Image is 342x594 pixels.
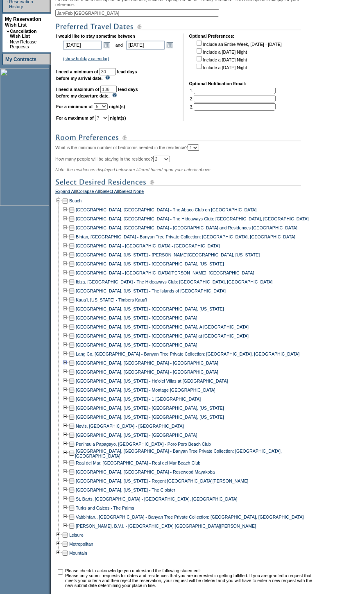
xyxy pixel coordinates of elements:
[10,29,36,39] a: Cancellation Wish List
[76,343,197,348] a: [GEOGRAPHIC_DATA], [US_STATE] - [GEOGRAPHIC_DATA]
[76,424,184,429] a: Nevis, [GEOGRAPHIC_DATA] - [GEOGRAPHIC_DATA]
[55,189,76,197] a: Expand All
[77,189,100,197] a: Collapse All
[76,226,297,231] a: [GEOGRAPHIC_DATA], [GEOGRAPHIC_DATA] - [GEOGRAPHIC_DATA] and Residences [GEOGRAPHIC_DATA]
[190,95,276,102] td: 2.
[56,116,94,120] b: For a maximum of
[76,379,228,384] a: [GEOGRAPHIC_DATA], [US_STATE] - Ho'olei Villas at [GEOGRAPHIC_DATA]
[126,41,165,50] input: Date format: M/D/Y. Shortcut keys: [T] for Today. [UP] or [.] for Next Day. [DOWN] or [,] for Pre...
[69,199,82,204] a: Beach
[76,262,224,267] a: [GEOGRAPHIC_DATA], [US_STATE] - [GEOGRAPHIC_DATA], [US_STATE]
[76,208,257,213] a: [GEOGRAPHIC_DATA], [GEOGRAPHIC_DATA] - The Abaco Club on [GEOGRAPHIC_DATA]
[120,189,144,197] a: Select None
[76,497,238,502] a: St. Barts, [GEOGRAPHIC_DATA] - [GEOGRAPHIC_DATA], [GEOGRAPHIC_DATA]
[5,16,41,28] a: My Reservation Wish List
[63,41,102,50] input: Date format: M/D/Y. Shortcut keys: [T] for Today. [UP] or [.] for Next Day. [DOWN] or [,] for Pre...
[76,506,134,511] a: Turks and Caicos - The Palms
[76,415,224,420] a: [GEOGRAPHIC_DATA], [US_STATE] - [GEOGRAPHIC_DATA], [US_STATE]
[76,316,197,321] a: [GEOGRAPHIC_DATA], [US_STATE] - [GEOGRAPHIC_DATA]
[55,133,301,143] img: subTtlRoomPreferences.gif
[76,370,218,375] a: [GEOGRAPHIC_DATA], [GEOGRAPHIC_DATA] - [GEOGRAPHIC_DATA]
[76,307,224,312] a: [GEOGRAPHIC_DATA], [US_STATE] - [GEOGRAPHIC_DATA], [US_STATE]
[56,69,98,74] b: I need a minimum of
[76,406,224,411] a: [GEOGRAPHIC_DATA], [US_STATE] - [GEOGRAPHIC_DATA], [US_STATE]
[195,39,282,75] td: Include an Entire Week, [DATE] - [DATE] Include a [DATE] Night Include a [DATE] Night Include a [...
[76,479,249,484] a: [GEOGRAPHIC_DATA], [US_STATE] - Regent [GEOGRAPHIC_DATA][PERSON_NAME]
[5,57,36,62] a: My Contracts
[76,298,147,303] a: Kaua'i, [US_STATE] - Timbers Kaua'i
[69,551,87,556] a: Mountain
[76,488,175,493] a: [GEOGRAPHIC_DATA], [US_STATE] - The Cloister
[76,244,220,249] a: [GEOGRAPHIC_DATA] - [GEOGRAPHIC_DATA] - [GEOGRAPHIC_DATA]
[105,75,110,80] img: questionMark_lightBlue.gif
[190,87,276,94] td: 1.
[56,87,138,98] b: lead days before my departure date.
[55,189,315,197] div: | | |
[76,280,273,285] a: Ibiza, [GEOGRAPHIC_DATA] - The Hideaways Club: [GEOGRAPHIC_DATA], [GEOGRAPHIC_DATA]
[76,271,254,276] a: [GEOGRAPHIC_DATA] - [GEOGRAPHIC_DATA][PERSON_NAME], [GEOGRAPHIC_DATA]
[76,334,249,339] a: [GEOGRAPHIC_DATA], [US_STATE] - [GEOGRAPHIC_DATA] at [GEOGRAPHIC_DATA]
[109,104,125,109] b: night(s)
[56,87,99,92] b: I need a maximum of
[76,217,309,222] a: [GEOGRAPHIC_DATA], [GEOGRAPHIC_DATA] - The Hideaways Club: [GEOGRAPHIC_DATA], [GEOGRAPHIC_DATA]
[76,442,211,447] a: Peninsula Papagayo, [GEOGRAPHIC_DATA] - Poro Poro Beach Club
[69,542,93,547] a: Metropolitan
[76,397,201,402] a: [GEOGRAPHIC_DATA], [US_STATE] - 1 [GEOGRAPHIC_DATA]
[114,39,124,51] td: and
[7,29,9,34] b: »
[189,34,235,39] b: Optional Preferences:
[7,39,9,49] td: ·
[76,325,249,330] a: [GEOGRAPHIC_DATA], [US_STATE] - [GEOGRAPHIC_DATA], A [GEOGRAPHIC_DATA]
[76,361,218,366] a: [GEOGRAPHIC_DATA], [GEOGRAPHIC_DATA] - [GEOGRAPHIC_DATA]
[63,56,109,61] a: (show holiday calendar)
[75,449,282,459] a: [GEOGRAPHIC_DATA], [GEOGRAPHIC_DATA] - Banyan Tree Private Collection: [GEOGRAPHIC_DATA], [GEOGRA...
[165,41,174,50] a: Open the calendar popup.
[56,104,93,109] b: For a minimum of
[76,235,296,240] a: Bintan, [GEOGRAPHIC_DATA] - Banyan Tree Private Collection: [GEOGRAPHIC_DATA], [GEOGRAPHIC_DATA]
[76,515,304,520] a: Vabbinfaru, [GEOGRAPHIC_DATA] - Banyan Tree Private Collection: [GEOGRAPHIC_DATA], [GEOGRAPHIC_DATA]
[189,81,247,86] b: Optional Notification Email:
[101,189,119,197] a: Select All
[65,569,315,588] td: Please check to acknowledge you understand the following statement: Please only submit requests f...
[76,352,300,357] a: Lang Co, [GEOGRAPHIC_DATA] - Banyan Tree Private Collection: [GEOGRAPHIC_DATA], [GEOGRAPHIC_DATA]
[76,461,201,466] a: Real del Mar, [GEOGRAPHIC_DATA] - Real del Mar Beach Club
[10,39,36,49] a: New Release Requests
[76,470,215,475] a: [GEOGRAPHIC_DATA], [GEOGRAPHIC_DATA] - Rosewood Mayakoba
[76,524,256,529] a: [PERSON_NAME], B.V.I. - [GEOGRAPHIC_DATA] [GEOGRAPHIC_DATA][PERSON_NAME]
[69,533,84,538] a: Leisure
[190,103,276,111] td: 3.
[112,93,117,97] img: questionMark_lightBlue.gif
[56,34,135,39] b: I would like to stay sometime between
[76,433,197,438] a: [GEOGRAPHIC_DATA], [US_STATE] - [GEOGRAPHIC_DATA]
[76,388,215,393] a: [GEOGRAPHIC_DATA], [US_STATE] - Montage [GEOGRAPHIC_DATA]
[76,289,226,294] a: [GEOGRAPHIC_DATA], [US_STATE] - The Islands of [GEOGRAPHIC_DATA]
[110,116,126,120] b: night(s)
[56,69,137,81] b: lead days before my arrival date.
[102,41,111,50] a: Open the calendar popup.
[55,168,211,172] span: Note: the residences displayed below are filtered based upon your criteria above
[76,253,260,258] a: [GEOGRAPHIC_DATA], [US_STATE] - [PERSON_NAME][GEOGRAPHIC_DATA], [US_STATE]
